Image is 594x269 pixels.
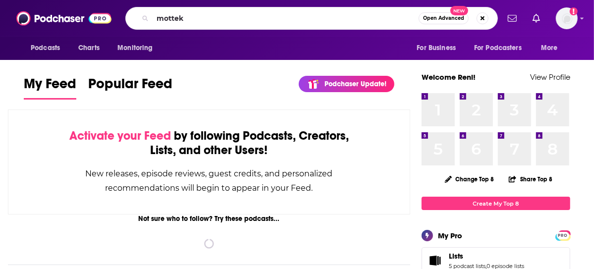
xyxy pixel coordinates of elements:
[417,41,456,55] span: For Business
[425,254,445,268] a: Lists
[449,252,463,261] span: Lists
[504,10,521,27] a: Show notifications dropdown
[58,166,360,195] div: New releases, episode reviews, guest credits, and personalized recommendations will begin to appe...
[570,7,578,15] svg: Add a profile image
[31,41,60,55] span: Podcasts
[530,72,570,82] a: View Profile
[24,39,73,57] button: open menu
[16,9,111,28] img: Podchaser - Follow, Share and Rate Podcasts
[8,215,410,223] div: Not sure who to follow? Try these podcasts...
[556,7,578,29] button: Show profile menu
[422,72,476,82] a: Welcome Reni!
[423,16,464,21] span: Open Advanced
[69,128,171,143] span: Activate your Feed
[529,10,544,27] a: Show notifications dropdown
[556,7,578,29] img: User Profile
[450,6,468,15] span: New
[117,41,153,55] span: Monitoring
[557,231,569,239] a: PRO
[88,75,172,100] a: Popular Feed
[449,252,524,261] a: Lists
[557,232,569,239] span: PRO
[324,80,386,88] p: Podchaser Update!
[110,39,165,57] button: open menu
[153,10,419,26] input: Search podcasts, credits, & more...
[468,39,536,57] button: open menu
[88,75,172,98] span: Popular Feed
[439,173,500,185] button: Change Top 8
[508,169,553,189] button: Share Top 8
[474,41,522,55] span: For Podcasters
[422,197,570,210] a: Create My Top 8
[58,129,360,158] div: by following Podcasts, Creators, Lists, and other Users!
[78,41,100,55] span: Charts
[419,12,469,24] button: Open AdvancedNew
[556,7,578,29] span: Logged in as rgertner
[24,75,76,98] span: My Feed
[438,231,462,240] div: My Pro
[541,41,558,55] span: More
[410,39,468,57] button: open menu
[125,7,498,30] div: Search podcasts, credits, & more...
[24,75,76,100] a: My Feed
[534,39,570,57] button: open menu
[72,39,106,57] a: Charts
